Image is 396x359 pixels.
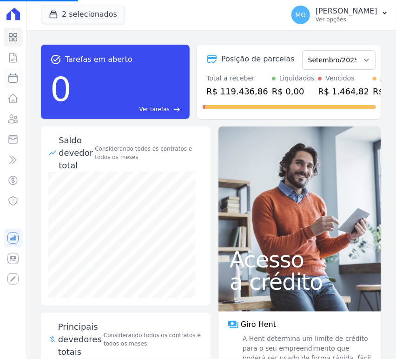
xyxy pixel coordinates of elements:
[65,54,132,65] span: Tarefas em aberto
[279,73,315,83] div: Liquidados
[58,320,102,358] span: Principais devedores totais
[325,73,354,83] div: Vencidos
[173,106,180,113] span: east
[318,85,369,98] div: R$ 1.464,82
[139,105,170,113] span: Ver tarefas
[230,248,370,271] span: Acesso
[206,73,268,83] div: Total a receber
[50,54,61,65] span: task_alt
[50,65,72,113] div: 0
[75,105,180,113] a: Ver tarefas east
[316,7,377,16] p: [PERSON_NAME]
[272,85,315,98] div: R$ 0,00
[284,2,396,28] button: MG [PERSON_NAME] Ver opções
[41,6,125,23] button: 2 selecionados
[316,16,377,23] p: Ver opções
[296,12,306,18] span: MG
[104,331,203,348] span: Considerando todos os contratos e todos os meses
[59,134,93,172] div: Saldo devedor total
[230,271,370,293] span: a crédito
[221,53,295,65] div: Posição de parcelas
[206,85,268,98] div: R$ 119.436,86
[95,145,203,161] div: Considerando todos os contratos e todos os meses
[241,319,276,330] span: Giro Hent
